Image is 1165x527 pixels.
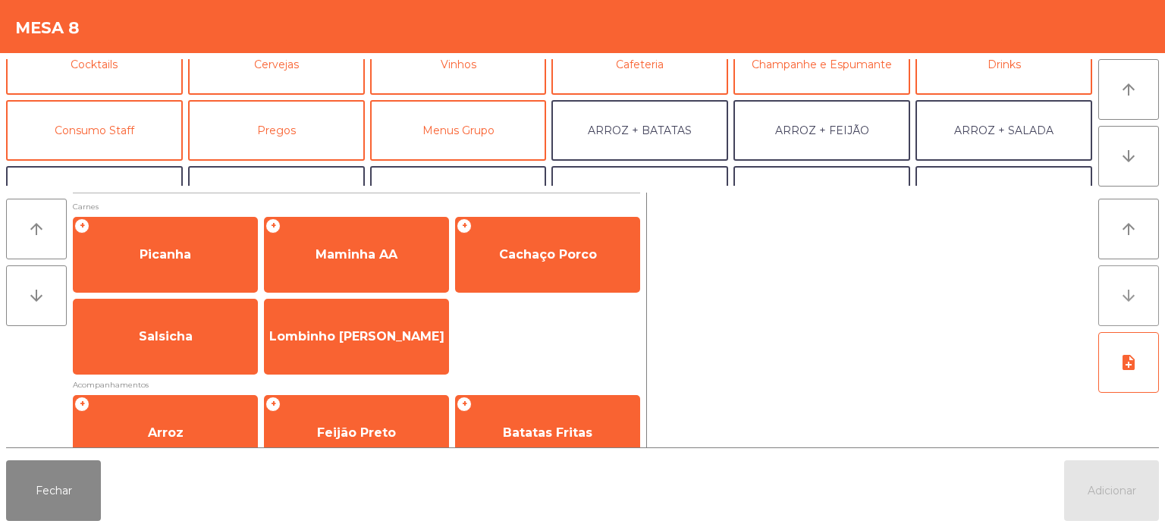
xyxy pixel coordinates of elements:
[73,378,640,392] span: Acompanhamentos
[915,34,1092,95] button: Drinks
[551,100,728,161] button: ARROZ + BATATAS
[188,166,365,227] button: BATATA + FEIJÃO
[27,287,46,305] i: arrow_downward
[1119,220,1138,238] i: arrow_upward
[6,460,101,521] button: Fechar
[1119,353,1138,372] i: note_add
[1098,59,1159,120] button: arrow_upward
[1098,199,1159,259] button: arrow_upward
[733,34,910,95] button: Champanhe e Espumante
[1098,126,1159,187] button: arrow_downward
[1119,147,1138,165] i: arrow_downward
[733,166,910,227] button: FEIJÃO + SALADA
[6,199,67,259] button: arrow_upward
[269,329,444,343] span: Lombinho [PERSON_NAME]
[74,218,89,234] span: +
[915,100,1092,161] button: ARROZ + SALADA
[73,199,640,214] span: Carnes
[188,34,365,95] button: Cervejas
[6,265,67,326] button: arrow_downward
[148,425,184,440] span: Arroz
[6,34,183,95] button: Cocktails
[551,34,728,95] button: Cafeteria
[317,425,396,440] span: Feijão Preto
[6,100,183,161] button: Consumo Staff
[74,397,89,412] span: +
[15,17,80,39] h4: Mesa 8
[265,218,281,234] span: +
[370,100,547,161] button: Menus Grupo
[265,397,281,412] span: +
[1098,332,1159,393] button: note_add
[140,247,191,262] span: Picanha
[1098,265,1159,326] button: arrow_downward
[457,218,472,234] span: +
[370,34,547,95] button: Vinhos
[733,100,910,161] button: ARROZ + FEIJÃO
[915,166,1092,227] button: FEIJÃO + FEIJÃO
[1119,80,1138,99] i: arrow_upward
[503,425,592,440] span: Batatas Fritas
[188,100,365,161] button: Pregos
[1119,287,1138,305] i: arrow_downward
[316,247,397,262] span: Maminha AA
[551,166,728,227] button: BATATA + BATATA
[457,397,472,412] span: +
[499,247,597,262] span: Cachaço Porco
[27,220,46,238] i: arrow_upward
[370,166,547,227] button: BATATA + SALADA
[6,166,183,227] button: ARROZ + ARROZ
[139,329,193,343] span: Salsicha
